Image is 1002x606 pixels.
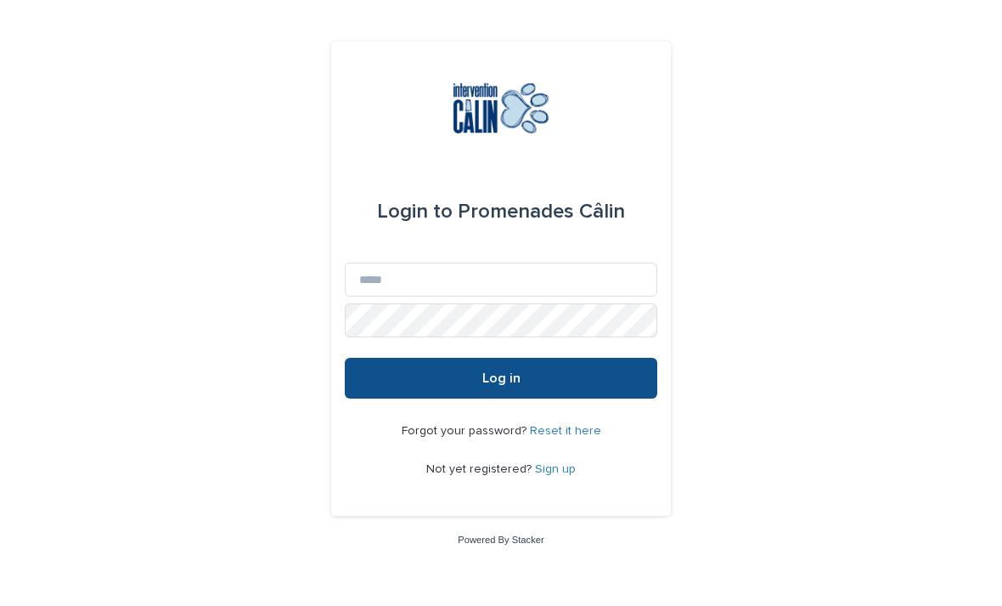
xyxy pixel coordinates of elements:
[439,82,564,133] img: Y0SYDZVsQvbSeSFpbQoq
[426,463,535,475] span: Not yet registered?
[345,358,657,399] button: Log in
[402,425,530,437] span: Forgot your password?
[458,535,543,545] a: Powered By Stacker
[377,201,453,222] span: Login to
[530,425,601,437] a: Reset it here
[377,188,625,235] div: Promenades Câlin
[482,371,521,385] span: Log in
[535,463,576,475] a: Sign up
